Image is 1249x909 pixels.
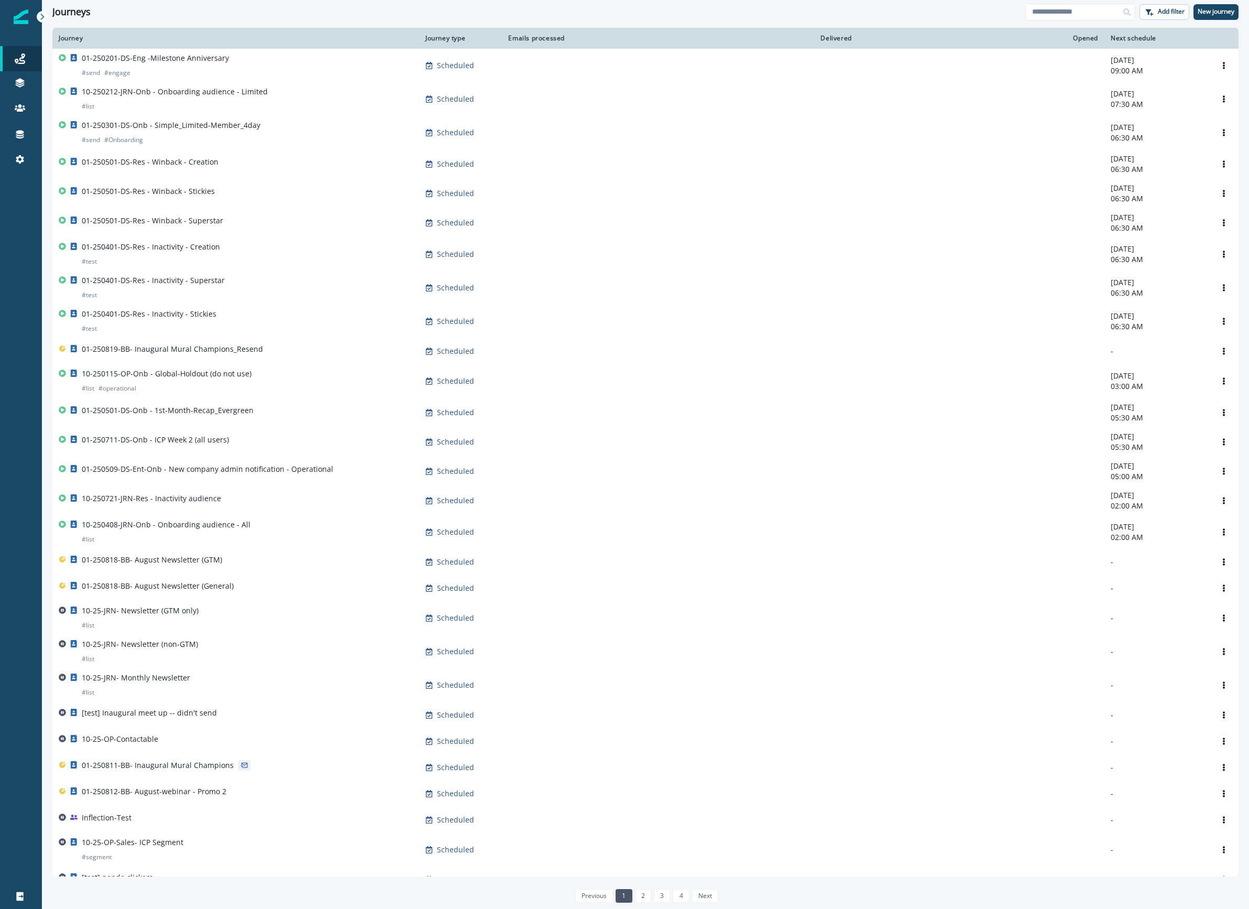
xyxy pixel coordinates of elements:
[437,376,474,386] p: Scheduled
[437,736,474,746] p: Scheduled
[437,680,474,690] p: Scheduled
[1111,736,1203,746] p: -
[437,646,474,657] p: Scheduled
[1111,522,1203,532] p: [DATE]
[82,120,260,131] p: 01-250301-DS-Onb - Simple_Limited-Member_4day
[52,364,1239,398] a: 10-250115-OP-Onb - Global-Holdout (do not use)#list#operationalScheduled-[DATE]03:00 AMOptions
[437,874,474,885] p: Scheduled
[1215,215,1232,231] button: Options
[82,837,183,848] p: 10-25-OP-Sales- ICP Segment
[52,237,1239,271] a: 01-250401-DS-Res - Inactivity - Creation#testScheduled-[DATE]06:30 AMOptions
[1215,812,1232,828] button: Options
[82,309,216,319] p: 01-250401-DS-Res - Inactivity - Stickies
[52,208,1239,237] a: 01-250501-DS-Res - Winback - SuperstarScheduled-[DATE]06:30 AMOptions
[1111,557,1203,567] p: -
[1111,164,1203,175] p: 06:30 AM
[52,515,1239,549] a: 10-250408-JRN-Onb - Onboarding audience - All#listScheduled-[DATE]02:00 AMOptions
[1111,122,1203,133] p: [DATE]
[82,605,199,616] p: 10-25-JRN- Newsletter (GTM only)
[82,86,268,97] p: 10-250212-JRN-Onb - Onboarding audience - Limited
[1111,277,1203,288] p: [DATE]
[1111,133,1203,143] p: 06:30 AM
[82,242,220,252] p: 01-250401-DS-Res - Inactivity - Creation
[52,149,1239,179] a: 01-250501-DS-Res - Winback - CreationScheduled-[DATE]06:30 AMOptions
[82,581,234,591] p: 01-250818-BB- August Newsletter (General)
[577,34,852,42] div: Delivered
[1111,66,1203,76] p: 09:00 AM
[437,218,474,228] p: Scheduled
[82,520,250,530] p: 10-250408-JRN-Onb - Onboarding audience - All
[82,464,333,474] p: 01-250509-DS-Ent-Onb - New company admin notification - Operational
[52,867,1239,893] a: [test] pendo clickersScheduled--Options
[616,889,632,903] a: Page 1 is your current page
[1111,613,1203,623] p: -
[1111,288,1203,298] p: 06:30 AM
[82,157,218,167] p: 01-250501-DS-Res - Winback - Creation
[1111,223,1203,233] p: 06:30 AM
[82,186,215,197] p: 01-250501-DS-Res - Winback - Stickies
[82,256,97,267] p: # test
[82,813,132,823] p: Inflection-Test
[1111,381,1203,392] p: 03:00 AM
[437,188,474,199] p: Scheduled
[82,687,94,698] p: # list
[1111,442,1203,452] p: 05:30 AM
[1140,4,1189,20] button: Add filter
[1111,402,1203,413] p: [DATE]
[52,486,1239,515] a: 10-250721-JRN-Res - Inactivity audienceScheduled-[DATE]02:00 AMOptions
[1215,554,1232,570] button: Options
[437,788,474,799] p: Scheduled
[1193,4,1239,20] button: New journey
[1111,815,1203,825] p: -
[1111,874,1203,885] p: -
[1111,254,1203,265] p: 06:30 AM
[82,493,221,504] p: 10-250721-JRN-Res - Inactivity audience
[437,710,474,720] p: Scheduled
[1111,583,1203,593] p: -
[1215,91,1232,107] button: Options
[1215,434,1232,450] button: Options
[1215,58,1232,73] button: Options
[52,179,1239,208] a: 01-250501-DS-Res - Winback - StickiesScheduled-[DATE]06:30 AMOptions
[1215,313,1232,329] button: Options
[437,159,474,169] p: Scheduled
[1111,845,1203,855] p: -
[1111,311,1203,321] p: [DATE]
[1111,99,1203,110] p: 07:30 AM
[82,383,94,394] p: # list
[1215,872,1232,888] button: Options
[52,116,1239,149] a: 01-250301-DS-Onb - Simple_Limited-Member_4day#send#OnboardingScheduled-[DATE]06:30 AMOptions
[437,527,474,537] p: Scheduled
[1111,710,1203,720] p: -
[1215,524,1232,540] button: Options
[52,807,1239,833] a: Inflection-TestScheduled--Options
[1111,244,1203,254] p: [DATE]
[1111,762,1203,773] p: -
[1215,493,1232,508] button: Options
[437,466,474,477] p: Scheduled
[52,575,1239,601] a: 01-250818-BB- August Newsletter (General)Scheduled--Options
[82,654,94,664] p: # list
[1158,8,1185,15] p: Add filter
[82,639,198,650] p: 10-25-JRN- Newsletter (non-GTM)
[82,708,217,718] p: [test] Inaugural meet up -- didn't send
[1111,89,1203,99] p: [DATE]
[82,215,223,226] p: 01-250501-DS-Res - Winback - Superstar
[1215,733,1232,749] button: Options
[1215,156,1232,172] button: Options
[82,760,234,771] p: 01-250811-BB- Inaugural Mural Champions
[437,283,474,293] p: Scheduled
[52,271,1239,305] a: 01-250401-DS-Res - Inactivity - Superstar#testScheduled-[DATE]06:30 AMOptions
[52,754,1239,781] a: 01-250811-BB- Inaugural Mural ChampionsScheduled--Options
[82,534,94,545] p: # list
[82,673,190,683] p: 10-25-JRN- Monthly Newsletter
[82,872,153,883] p: [test] pendo clickers
[425,34,491,42] div: Journey type
[1111,461,1203,471] p: [DATE]
[1111,193,1203,204] p: 06:30 AM
[437,613,474,623] p: Scheduled
[437,249,474,259] p: Scheduled
[1111,646,1203,657] p: -
[1111,154,1203,164] p: [DATE]
[82,275,225,286] p: 01-250401-DS-Res - Inactivity - Superstar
